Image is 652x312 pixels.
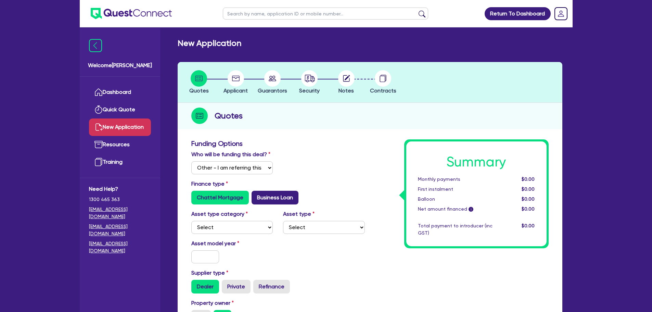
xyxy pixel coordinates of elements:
h1: Summary [418,154,535,170]
span: Applicant [223,87,248,94]
label: Business Loan [252,191,298,204]
a: Quick Quote [89,101,151,118]
img: resources [94,140,103,149]
a: New Application [89,118,151,136]
label: Property owner [191,299,234,307]
span: Security [299,87,320,94]
span: Guarantors [258,87,287,94]
img: quick-quote [94,105,103,114]
a: Return To Dashboard [485,7,551,20]
span: $0.00 [522,206,535,212]
label: Private [222,280,251,294]
a: Resources [89,136,151,153]
img: step-icon [191,108,208,124]
label: Asset type [283,210,315,218]
div: First instalment [413,186,498,193]
span: $0.00 [522,186,535,192]
img: icon-menu-close [89,39,102,52]
a: Dashboard [89,84,151,101]
label: Dealer [191,280,219,294]
label: Supplier type [191,269,228,277]
input: Search by name, application ID or mobile number... [223,8,428,20]
a: Dropdown toggle [552,5,570,23]
span: $0.00 [522,196,535,202]
div: Monthly payments [413,176,498,183]
label: Finance type [191,180,228,188]
img: training [94,158,103,166]
span: Contracts [370,87,396,94]
label: Asset type category [191,210,248,218]
a: [EMAIL_ADDRESS][DOMAIN_NAME] [89,223,151,237]
label: Asset model year [186,239,278,248]
label: Who will be funding this deal? [191,150,270,159]
span: Welcome [PERSON_NAME] [88,61,152,70]
div: Balloon [413,196,498,203]
label: Chattel Mortgage [191,191,249,204]
span: $0.00 [522,176,535,182]
span: 1300 465 363 [89,196,151,203]
img: quest-connect-logo-blue [91,8,172,19]
span: Notes [338,87,354,94]
div: Net amount financed [413,205,498,213]
span: Need Help? [89,185,151,193]
span: i [469,207,473,212]
div: Total payment to introducer (inc GST) [413,222,498,237]
h2: Quotes [215,110,243,122]
span: Quotes [189,87,209,94]
a: Training [89,153,151,171]
a: [EMAIL_ADDRESS][DOMAIN_NAME] [89,240,151,254]
span: $0.00 [522,223,535,228]
label: Refinance [253,280,290,294]
img: new-application [94,123,103,131]
h3: Funding Options [191,139,365,148]
h2: New Application [178,38,241,48]
a: [EMAIL_ADDRESS][DOMAIN_NAME] [89,206,151,220]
